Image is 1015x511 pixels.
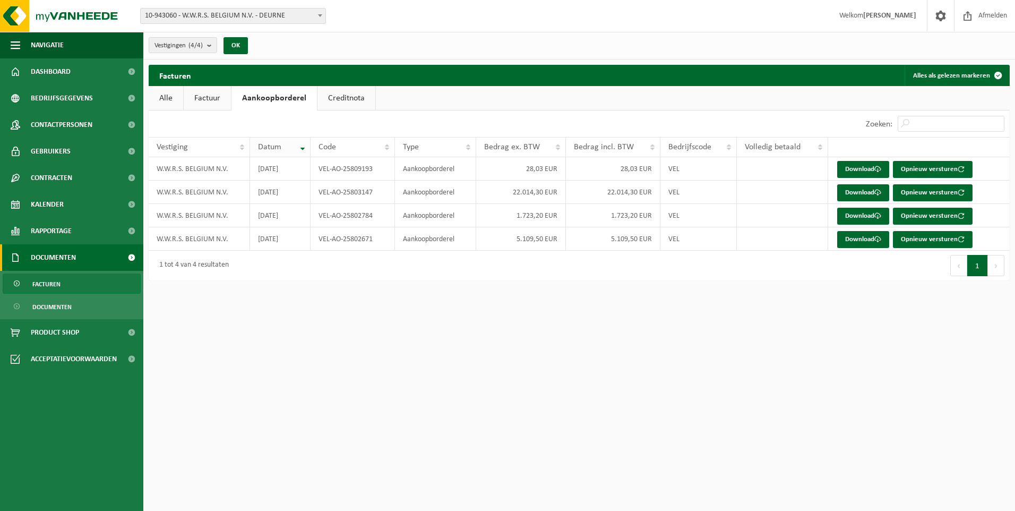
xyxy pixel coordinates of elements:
[31,32,64,58] span: Navigatie
[476,157,566,181] td: 28,03 EUR
[154,38,203,54] span: Vestigingen
[141,8,325,23] span: 10-943060 - W.W.R.S. BELGIUM N.V. - DEURNE
[32,297,72,317] span: Documenten
[893,184,973,201] button: Opnieuw versturen
[188,42,203,49] count: (4/4)
[660,227,737,251] td: VEL
[837,161,889,178] a: Download
[149,227,250,251] td: W.W.R.S. BELGIUM N.V.
[31,244,76,271] span: Documenten
[3,296,141,317] a: Documenten
[250,227,311,251] td: [DATE]
[668,143,711,151] span: Bedrijfscode
[258,143,281,151] span: Datum
[967,255,988,276] button: 1
[149,181,250,204] td: W.W.R.S. BELGIUM N.V.
[3,274,141,294] a: Facturen
[837,231,889,248] a: Download
[311,227,395,251] td: VEL-AO-25802671
[31,112,92,138] span: Contactpersonen
[149,86,183,110] a: Alle
[395,204,477,227] td: Aankoopborderel
[319,143,336,151] span: Code
[32,274,61,294] span: Facturen
[905,65,1009,86] button: Alles als gelezen markeren
[231,86,317,110] a: Aankoopborderel
[317,86,375,110] a: Creditnota
[660,157,737,181] td: VEL
[403,143,419,151] span: Type
[866,120,892,129] label: Zoeken:
[566,227,660,251] td: 5.109,50 EUR
[660,204,737,227] td: VEL
[566,204,660,227] td: 1.723,20 EUR
[476,204,566,227] td: 1.723,20 EUR
[154,256,229,275] div: 1 tot 4 van 4 resultaten
[31,58,71,85] span: Dashboard
[250,204,311,227] td: [DATE]
[745,143,801,151] span: Volledig betaald
[149,65,202,86] h2: Facturen
[250,181,311,204] td: [DATE]
[157,143,188,151] span: Vestiging
[31,165,72,191] span: Contracten
[837,184,889,201] a: Download
[566,157,660,181] td: 28,03 EUR
[149,157,250,181] td: W.W.R.S. BELGIUM N.V.
[893,231,973,248] button: Opnieuw versturen
[31,218,72,244] span: Rapportage
[31,85,93,112] span: Bedrijfsgegevens
[950,255,967,276] button: Previous
[31,138,71,165] span: Gebruikers
[31,191,64,218] span: Kalender
[31,319,79,346] span: Product Shop
[250,157,311,181] td: [DATE]
[893,161,973,178] button: Opnieuw versturen
[149,204,250,227] td: W.W.R.S. BELGIUM N.V.
[311,181,395,204] td: VEL-AO-25803147
[476,227,566,251] td: 5.109,50 EUR
[395,227,477,251] td: Aankoopborderel
[476,181,566,204] td: 22.014,30 EUR
[566,181,660,204] td: 22.014,30 EUR
[837,208,889,225] a: Download
[893,208,973,225] button: Opnieuw versturen
[484,143,540,151] span: Bedrag ex. BTW
[395,157,477,181] td: Aankoopborderel
[574,143,634,151] span: Bedrag incl. BTW
[223,37,248,54] button: OK
[184,86,231,110] a: Factuur
[149,37,217,53] button: Vestigingen(4/4)
[395,181,477,204] td: Aankoopborderel
[988,255,1004,276] button: Next
[311,204,395,227] td: VEL-AO-25802784
[311,157,395,181] td: VEL-AO-25809193
[863,12,916,20] strong: [PERSON_NAME]
[140,8,326,24] span: 10-943060 - W.W.R.S. BELGIUM N.V. - DEURNE
[660,181,737,204] td: VEL
[31,346,117,372] span: Acceptatievoorwaarden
